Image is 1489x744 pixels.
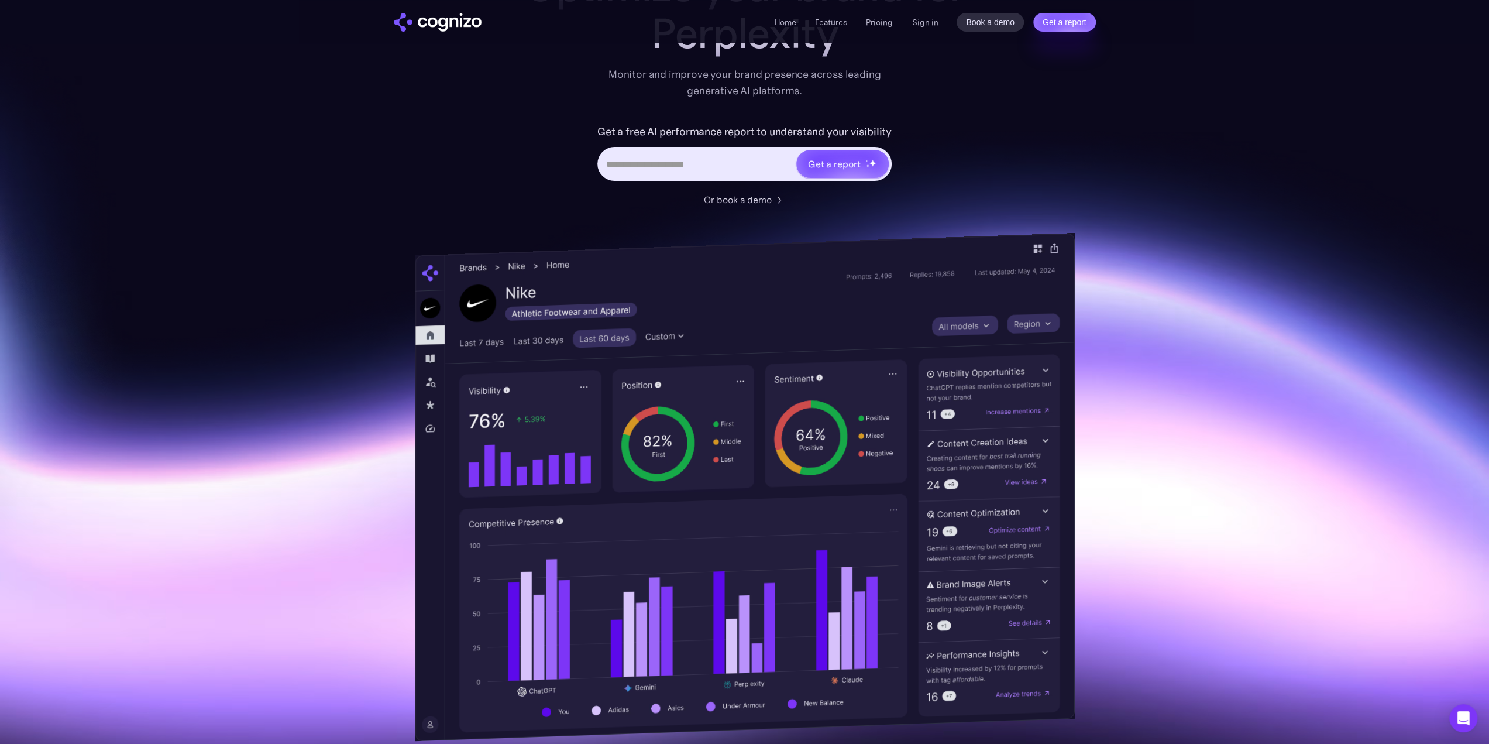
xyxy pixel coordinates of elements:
[795,149,890,179] a: Get a reportstarstarstar
[601,66,889,99] div: Monitor and improve your brand presence across leading generative AI platforms.
[866,164,870,168] img: star
[1033,13,1096,32] a: Get a report
[866,160,868,162] img: star
[912,15,938,29] a: Sign in
[394,13,482,32] a: home
[394,13,482,32] img: cognizo logo
[597,122,892,187] form: Hero URL Input Form
[511,10,979,57] div: Perplexity
[704,193,772,207] div: Or book a demo
[815,17,847,28] a: Features
[775,17,796,28] a: Home
[869,159,876,167] img: star
[957,13,1024,32] a: Book a demo
[808,157,861,171] div: Get a report
[1449,704,1477,732] div: Open Intercom Messenger
[597,122,892,141] label: Get a free AI performance report to understand your visibility
[704,193,786,207] a: Or book a demo
[866,17,893,28] a: Pricing
[415,233,1074,741] img: Cognizo AI visibility optimization dashboard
